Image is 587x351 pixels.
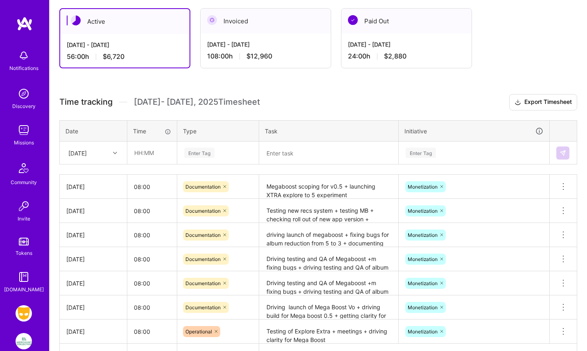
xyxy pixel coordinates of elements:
input: HH:MM [127,248,177,270]
div: [DOMAIN_NAME] [4,285,44,294]
span: $2,880 [384,52,406,61]
img: discovery [16,85,32,102]
div: [DATE] - [DATE] [348,40,465,49]
div: Invite [18,214,30,223]
span: Monetization [408,280,438,286]
img: guide book [16,269,32,285]
span: Monetization [408,184,438,190]
div: [DATE] - [DATE] [67,40,183,49]
input: HH:MM [127,297,177,318]
div: [DATE] [68,148,87,157]
div: Invoiced [201,9,331,34]
input: HH:MM [127,272,177,294]
div: Tokens [16,249,32,257]
i: icon Chevron [113,151,117,155]
div: [DATE] [66,255,120,263]
span: Monetization [408,304,438,310]
span: Monetization [408,208,438,214]
img: teamwork [16,122,32,138]
div: Paid Out [341,9,472,34]
img: Active [71,16,81,25]
div: [DATE] [66,327,120,336]
div: Time [133,127,171,135]
img: Invite [16,198,32,214]
img: Invoiced [207,15,217,25]
span: $6,720 [103,52,124,61]
a: We Are The Merchants: Founding Product Manager, Merchant Collective [14,333,34,349]
img: Community [14,158,34,178]
div: Initiative [404,126,544,136]
div: 24:00 h [348,52,465,61]
span: Monetization [408,232,438,238]
th: Date [60,120,127,142]
div: [DATE] [66,182,120,191]
span: $12,960 [246,52,272,61]
div: Enter Tag [406,146,436,159]
input: HH:MM [127,200,177,222]
div: Discovery [12,102,36,110]
img: bell [16,47,32,64]
i: icon Download [515,98,521,107]
button: Export Timesheet [509,94,577,110]
input: HH:MM [127,321,177,342]
textarea: Driving testing and QA of Megaboost +m fixing bugs + driving testing and QA of album reduction fr... [260,248,397,270]
div: [DATE] [66,207,120,215]
textarea: Megaboost scoping for v0.5 + launching XTRA explore to 5 experiment [260,175,397,198]
input: HH:MM [128,142,176,164]
div: [DATE] [66,279,120,288]
div: 56:00 h [67,52,183,61]
div: 108:00 h [207,52,324,61]
span: Time tracking [59,97,113,107]
div: Community [11,178,37,187]
img: tokens [19,238,29,245]
div: [DATE] - [DATE] [207,40,324,49]
img: Submit [560,150,566,156]
div: [DATE] [66,303,120,312]
span: Monetization [408,328,438,335]
span: Documentation [185,280,221,286]
span: Documentation [185,304,221,310]
input: HH:MM [127,176,177,198]
span: Documentation [185,208,221,214]
textarea: Driving launch of Mega Boost Vo + driving build for Mega boost 0.5 + getting clarity for reducing... [260,296,397,319]
span: Documentation [185,184,221,190]
span: [DATE] - [DATE] , 2025 Timesheet [134,97,260,107]
textarea: driving launch of megaboost + fixing bugs for album reduction from 5 to 3 + documenting product r... [260,224,397,246]
th: Task [259,120,399,142]
img: logo [16,16,33,31]
div: Enter Tag [184,146,214,159]
div: Active [60,9,190,34]
img: Grindr: Product & Marketing [16,305,32,322]
span: Operational [185,328,212,335]
textarea: Testing new recs system + testing MB + checking roll out of new app version + checking the progre... [260,200,397,222]
span: Documentation [185,232,221,238]
span: Monetization [408,256,438,262]
div: Notifications [9,64,38,72]
div: [DATE] [66,231,120,239]
img: Paid Out [348,15,358,25]
a: Grindr: Product & Marketing [14,305,34,322]
th: Type [177,120,259,142]
textarea: Testing of Explore Extra + meetings + driving clarity for Mega Boost [260,320,397,343]
input: HH:MM [127,224,177,246]
span: Documentation [185,256,221,262]
img: We Are The Merchants: Founding Product Manager, Merchant Collective [16,333,32,349]
div: Missions [14,138,34,147]
textarea: Driving testing and QA of Megaboost +m fixing bugs + driving testing and QA of album reduction fr... [260,272,397,295]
